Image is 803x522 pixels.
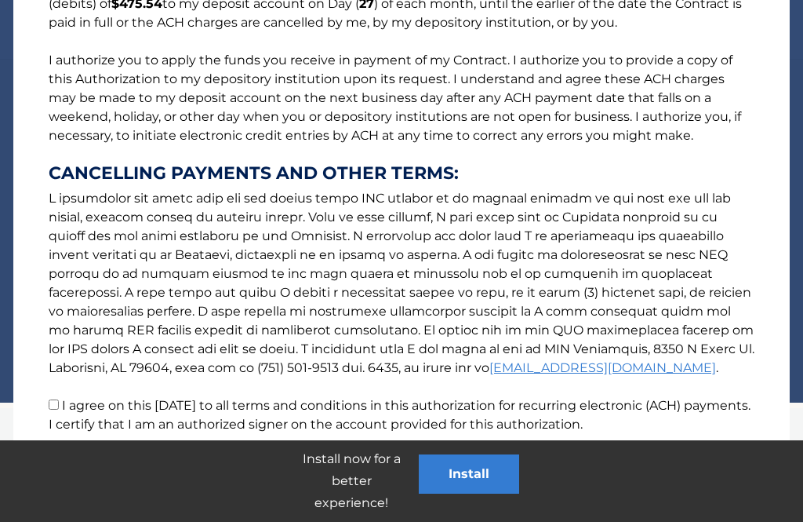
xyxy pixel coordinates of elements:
[489,360,716,375] a: [EMAIL_ADDRESS][DOMAIN_NAME]
[419,454,519,494] button: Install
[49,164,754,183] strong: CANCELLING PAYMENTS AND OTHER TERMS:
[49,398,750,432] label: I agree on this [DATE] to all terms and conditions in this authorization for recurring electronic...
[284,448,419,514] p: Install now for a better experience!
